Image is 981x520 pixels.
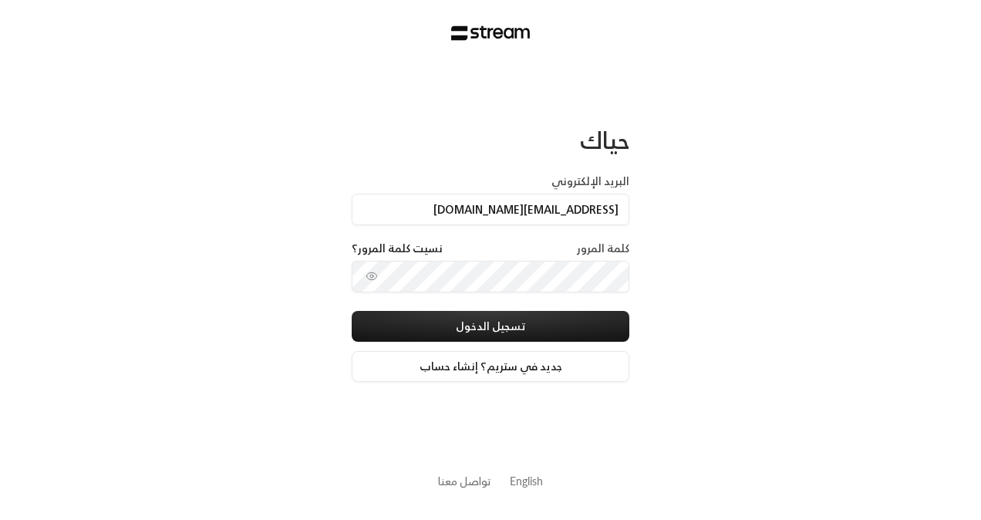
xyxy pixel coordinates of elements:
[510,467,543,495] a: English
[352,351,629,382] a: جديد في ستريم؟ إنشاء حساب
[438,473,491,489] button: تواصل معنا
[438,471,491,491] a: تواصل معنا
[352,311,629,342] button: تسجيل الدخول
[451,25,531,41] img: Stream Logo
[359,264,384,289] button: toggle password visibility
[580,120,629,160] span: حياك
[577,241,629,256] label: كلمة المرور
[551,174,629,189] label: البريد الإلكتروني
[352,241,443,256] a: نسيت كلمة المرور؟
